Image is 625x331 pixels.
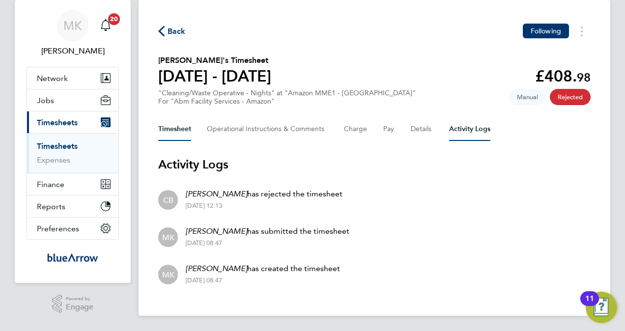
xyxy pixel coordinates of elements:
span: Jobs [37,96,54,105]
button: Timesheets [27,111,118,133]
div: [DATE] 12:13 [186,202,342,210]
img: bluearrow-logo-retina.png [47,249,98,265]
em: [PERSON_NAME] [186,226,247,236]
span: Network [37,74,68,83]
h3: Activity Logs [158,157,591,172]
span: Following [531,27,561,35]
a: Expenses [37,155,70,165]
button: Network [27,67,118,89]
a: MK[PERSON_NAME] [27,10,119,57]
button: Pay [383,117,395,141]
button: Finance [27,173,118,195]
button: Preferences [27,218,118,239]
button: Activity Logs [449,117,490,141]
button: Details [411,117,433,141]
span: 98 [577,70,591,84]
span: Miriam Kerins [27,45,119,57]
em: [PERSON_NAME] [186,189,247,198]
p: has created the timesheet [186,263,340,275]
a: 20 [96,10,115,41]
h1: [DATE] - [DATE] [158,66,271,86]
span: CB [163,194,173,205]
span: Engage [66,303,93,311]
em: [PERSON_NAME] [186,264,247,273]
button: Charge [344,117,368,141]
p: has rejected the timesheet [186,188,342,200]
div: "Cleaning/Waste Operative - Nights" at "Amazon MME1 - [GEOGRAPHIC_DATA]" [158,89,416,106]
a: Powered byEngage [52,295,94,313]
span: Back [168,26,186,37]
a: Timesheets [37,141,78,151]
span: Reports [37,202,65,211]
span: This timesheet has been rejected. [550,89,591,105]
span: MK [63,19,82,32]
h2: [PERSON_NAME]'s Timesheet [158,55,271,66]
div: Craig Bennett [158,190,178,210]
button: Timesheets Menu [573,24,591,39]
button: Jobs [27,89,118,111]
div: For "Abm Facility Services - Amazon" [158,97,416,106]
button: Operational Instructions & Comments [207,117,328,141]
span: MK [162,232,174,243]
span: This timesheet was manually created. [509,89,546,105]
div: Timesheets [27,133,118,173]
p: has submitted the timesheet [186,225,349,237]
button: Following [523,24,569,38]
button: Back [158,25,186,37]
span: 20 [108,13,120,25]
app-decimal: £408. [535,67,591,85]
button: Reports [27,195,118,217]
button: Open Resource Center, 11 new notifications [586,292,617,323]
div: Miriam Kerins [158,265,178,284]
button: Timesheet [158,117,191,141]
span: Powered by [66,295,93,303]
div: [DATE] 08:47 [186,276,340,284]
div: Miriam Kerins [158,227,178,247]
div: [DATE] 08:47 [186,239,349,247]
a: Go to home page [27,249,119,265]
div: 11 [585,299,594,311]
span: Preferences [37,224,79,233]
span: Finance [37,180,64,189]
span: MK [162,269,174,280]
span: Timesheets [37,118,78,127]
